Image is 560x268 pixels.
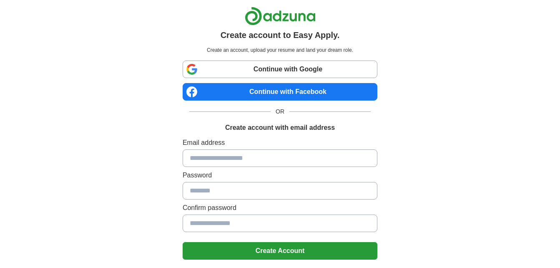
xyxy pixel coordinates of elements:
p: Create an account, upload your resume and land your dream role. [184,46,376,54]
label: Password [183,170,377,180]
h1: Create account with email address [225,123,335,133]
h1: Create account to Easy Apply. [221,29,340,41]
span: OR [271,107,289,116]
a: Continue with Google [183,61,377,78]
label: Email address [183,138,377,148]
label: Confirm password [183,203,377,213]
button: Create Account [183,242,377,260]
a: Continue with Facebook [183,83,377,101]
img: Adzuna logo [245,7,316,25]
